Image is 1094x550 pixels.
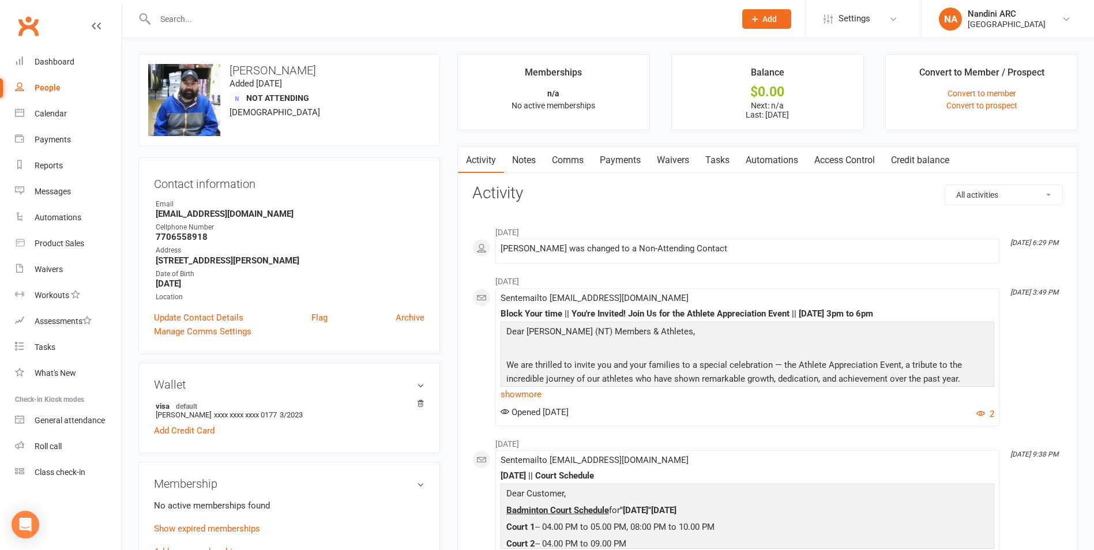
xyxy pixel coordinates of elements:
[547,89,559,98] strong: n/a
[968,9,1046,19] div: Nandini ARC
[15,434,122,459] a: Roll call
[512,101,595,110] span: No active memberships
[35,317,92,326] div: Assessments
[214,410,277,419] span: xxxx xxxx xxxx 0177
[1010,450,1058,458] i: [DATE] 9:38 PM
[35,109,67,118] div: Calendar
[152,11,727,27] input: Search...
[501,293,689,303] span: Sent email to [EMAIL_ADDRESS][DOMAIN_NAME]
[156,232,424,242] strong: 7706558918
[154,424,215,438] a: Add Credit Card
[649,147,697,174] a: Waivers
[280,410,303,419] span: 3/2023
[15,408,122,434] a: General attendance kiosk mode
[156,278,424,289] strong: [DATE]
[148,64,220,136] img: image1724365290.png
[14,12,43,40] a: Clubworx
[919,65,1044,86] div: Convert to Member / Prospect
[506,505,609,515] u: Badminton Court Schedule
[503,325,991,341] p: Dear [PERSON_NAME] (NT) Members & Athletes,
[762,14,777,24] span: Add
[504,147,544,174] a: Notes
[697,147,738,174] a: Tasks
[35,342,55,352] div: Tasks
[230,78,282,89] time: Added [DATE]
[506,538,535,549] b: Court 2
[154,477,424,490] h3: Membership
[472,269,1063,288] li: [DATE]
[738,147,806,174] a: Automations
[35,135,71,144] div: Payments
[156,269,424,280] div: Date of Birth
[230,107,320,118] span: [DEMOGRAPHIC_DATA]
[742,9,791,29] button: Add
[501,471,994,481] div: [DATE] || Court Schedule
[948,89,1016,98] a: Convert to member
[458,147,504,174] a: Activity
[35,416,105,425] div: General attendance
[35,161,63,170] div: Reports
[472,220,1063,239] li: [DATE]
[501,244,994,254] div: [PERSON_NAME] was changed to a Non-Attending Contact
[15,282,122,308] a: Workouts
[35,368,76,378] div: What's New
[525,65,582,86] div: Memberships
[682,86,853,98] div: $0.00
[968,19,1046,29] div: [GEOGRAPHIC_DATA]
[620,505,651,515] b: "[DATE]"
[15,459,122,485] a: Class kiosk mode
[35,187,71,196] div: Messages
[15,101,122,127] a: Calendar
[12,511,39,538] div: Open Intercom Messenger
[156,401,419,410] strong: visa
[1010,288,1058,296] i: [DATE] 3:49 PM
[15,334,122,360] a: Tasks
[172,401,201,410] span: default
[15,75,122,101] a: People
[544,147,592,174] a: Comms
[15,49,122,75] a: Dashboard
[35,57,74,66] div: Dashboard
[609,505,651,515] span: for
[501,386,994,402] a: show more
[15,257,122,282] a: Waivers
[939,7,962,31] div: NA
[246,93,309,103] span: Not Attending
[946,101,1017,110] a: Convert to prospect
[15,127,122,153] a: Payments
[15,179,122,205] a: Messages
[15,231,122,257] a: Product Sales
[35,265,63,274] div: Waivers
[15,360,122,386] a: What's New
[15,308,122,334] a: Assessments
[35,291,69,300] div: Workouts
[976,407,994,421] button: 2
[506,522,535,532] b: Court 1
[506,488,566,499] span: Dear Customer,
[806,147,883,174] a: Access Control
[506,538,626,549] span: -- 04.00 PM to 09.00 PM
[154,311,243,325] a: Update Contact Details
[506,522,715,532] span: -- 04.00 PM to 05.00 PM, 08:00 PM to 10.00 PM
[472,432,1063,450] li: [DATE]
[35,239,84,248] div: Product Sales
[154,325,251,338] a: Manage Comms Settings
[1010,239,1058,247] i: [DATE] 6:29 PM
[396,311,424,325] a: Archive
[156,222,424,233] div: Cellphone Number
[154,400,424,421] li: [PERSON_NAME]
[503,358,991,389] p: We are thrilled to invite you and your families to a special celebration — the Athlete Appreciati...
[15,205,122,231] a: Automations
[35,83,61,92] div: People
[156,209,424,219] strong: [EMAIL_ADDRESS][DOMAIN_NAME]
[35,213,81,222] div: Automations
[35,442,62,451] div: Roll call
[651,505,676,515] b: [DATE]
[15,153,122,179] a: Reports
[156,199,424,210] div: Email
[501,455,689,465] span: Sent email to [EMAIL_ADDRESS][DOMAIN_NAME]
[148,64,430,77] h3: [PERSON_NAME]
[839,6,870,32] span: Settings
[156,255,424,266] strong: [STREET_ADDRESS][PERSON_NAME]
[311,311,328,325] a: Flag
